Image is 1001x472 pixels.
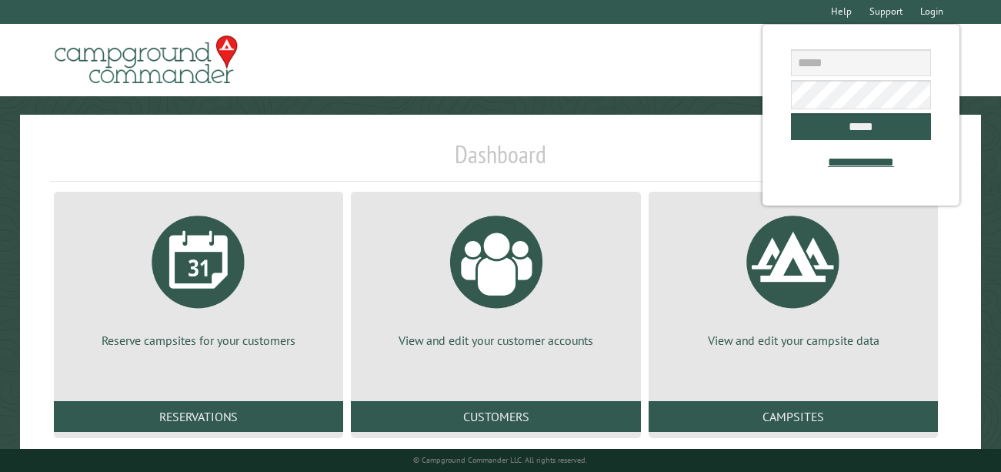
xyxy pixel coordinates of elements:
a: Reserve campsites for your customers [72,204,325,349]
a: Customers [351,401,640,432]
h1: Dashboard [50,139,951,182]
img: Campground Commander [50,30,242,90]
p: View and edit your customer accounts [369,332,622,349]
p: Reserve campsites for your customers [72,332,325,349]
a: View and edit your campsite data [667,204,919,349]
small: © Campground Commander LLC. All rights reserved. [413,455,587,465]
a: View and edit your customer accounts [369,204,622,349]
a: Campsites [649,401,938,432]
p: View and edit your campsite data [667,332,919,349]
a: Reservations [54,401,343,432]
